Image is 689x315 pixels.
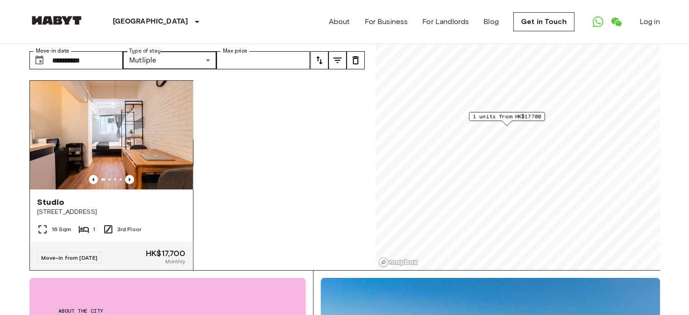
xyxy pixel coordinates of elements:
[422,16,469,27] a: For Landlords
[58,307,277,315] span: About the city
[468,112,544,126] div: Map marker
[89,175,98,184] button: Previous image
[37,197,65,208] span: Studio
[328,51,347,69] button: tune
[146,249,185,257] span: HK$17,700
[378,257,418,267] a: Mapbox logo
[589,13,607,31] a: Open WhatsApp
[36,47,69,55] label: Move-in date
[29,80,193,273] a: Marketing picture of unit HK-01-063-008-001Previous imagePrevious imageStudio[STREET_ADDRESS]16 S...
[329,16,350,27] a: About
[30,51,48,69] button: Choose date, selected date is 21 Oct 2025
[483,16,499,27] a: Blog
[513,12,574,31] a: Get in Touch
[117,225,141,233] span: 3rd Floor
[29,16,84,25] img: Habyt
[607,13,625,31] a: Open WeChat
[125,175,134,184] button: Previous image
[347,51,365,69] button: tune
[364,16,408,27] a: For Business
[30,81,193,189] img: Marketing picture of unit HK-01-063-008-001
[223,47,247,55] label: Max price
[129,47,161,55] label: Type of stay
[52,225,72,233] span: 16 Sqm
[113,16,188,27] p: [GEOGRAPHIC_DATA]
[123,51,217,69] div: Mutliple
[310,51,328,69] button: tune
[640,16,660,27] a: Log in
[37,208,186,217] span: [STREET_ADDRESS]
[41,254,98,261] span: Move-in from [DATE]
[93,225,95,233] span: 1
[165,257,185,266] span: Monthly
[472,112,540,121] span: 1 units from HK$17700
